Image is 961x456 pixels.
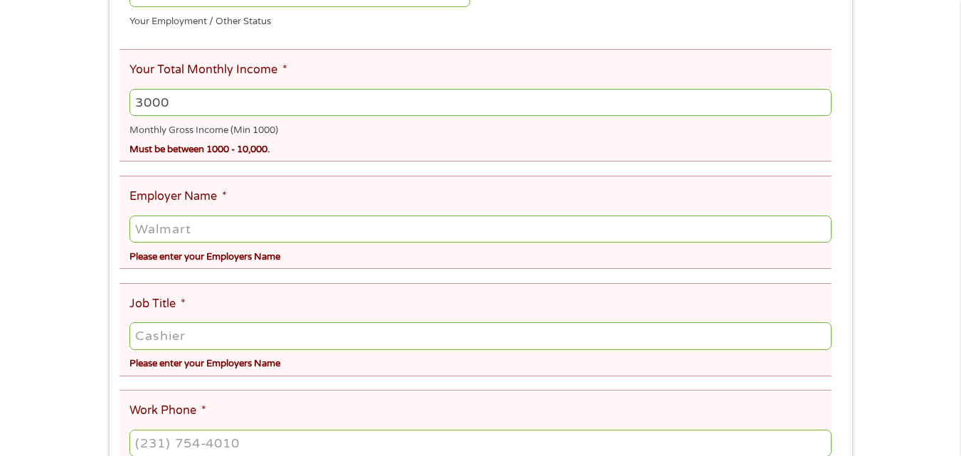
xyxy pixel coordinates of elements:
label: Your Total Monthly Income [129,63,287,78]
div: Monthly Gross Income (Min 1000) [129,119,831,138]
div: Please enter your Employers Name [129,245,831,264]
input: Cashier [129,322,831,349]
div: Your Employment / Other Status [129,9,470,28]
label: Employer Name [129,189,227,204]
input: Walmart [129,216,831,243]
label: Work Phone [129,403,206,418]
div: Must be between 1000 - 10,000. [129,138,831,157]
input: 1800 [129,89,831,116]
div: Please enter your Employers Name [129,352,831,371]
label: Job Title [129,297,186,312]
